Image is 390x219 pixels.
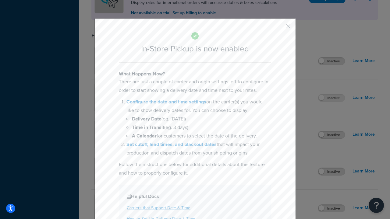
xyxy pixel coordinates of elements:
[126,140,271,157] li: that will impact your production and dispatch dates from your shipping origins.
[126,141,217,148] a: Set cutoff, lead times, and blackout dates
[132,124,164,131] b: Time in Transit
[132,123,271,132] li: (eg. 3 days)
[126,98,271,140] li: on the carrier(s) you would like to show delivery dates for. You can choose to display:
[127,205,190,211] a: Carriers that Support Date & Time
[132,115,161,122] b: Delivery Date
[127,193,263,200] h4: Helpful Docs
[132,132,157,139] b: A Calendar
[126,98,206,105] a: Configure the date and time settings
[119,70,271,78] h4: What Happens Now?
[119,44,271,53] h2: In-Store Pickup is now enabled
[119,78,271,95] p: There are just a couple of carrier and origin settings left to configure in order to start showin...
[119,160,271,177] p: Follow the instructions below for additional details about this feature and how to properly confi...
[132,132,271,140] li: for customers to select the date of the delivery.
[132,115,271,123] li: (eg. [DATE])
